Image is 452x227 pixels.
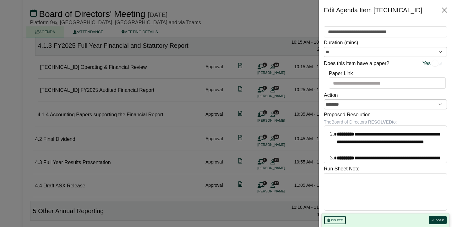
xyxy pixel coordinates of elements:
button: Done [429,216,447,224]
label: Duration (mins) [324,39,358,47]
label: Paper Link [329,69,353,78]
span: Yes [422,59,431,68]
label: Does this item have a paper? [324,59,389,68]
button: Delete [324,216,346,224]
b: RESOLVED [368,119,392,125]
div: Edit Agenda Item [TECHNICAL_ID] [324,5,422,15]
button: Close [439,5,449,15]
label: Action [324,91,338,99]
label: Proposed Resolution [324,111,371,119]
div: The Board of Directors to: [324,119,447,125]
label: Run Sheet Note [324,165,360,173]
